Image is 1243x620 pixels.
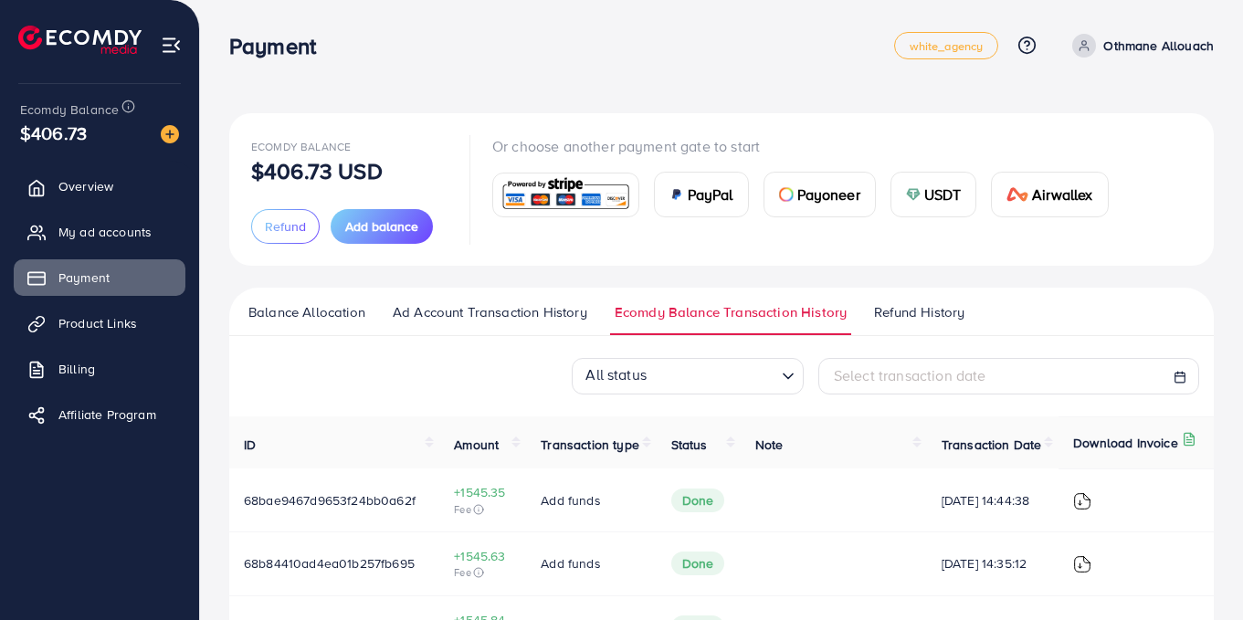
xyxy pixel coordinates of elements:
[244,554,415,573] span: 68b84410ad4ea01b257fb695
[671,489,725,512] span: Done
[14,351,185,387] a: Billing
[1065,34,1214,58] a: Othmane Allouach
[14,214,185,250] a: My ad accounts
[541,436,639,454] span: Transaction type
[393,302,587,322] span: Ad Account Transaction History
[14,168,185,205] a: Overview
[1032,184,1092,205] span: Airwallex
[265,217,306,236] span: Refund
[20,100,119,119] span: Ecomdy Balance
[910,40,984,52] span: white_agency
[669,187,684,202] img: card
[654,172,749,217] a: cardPayPal
[541,554,600,573] span: Add funds
[345,217,418,236] span: Add balance
[890,172,977,217] a: cardUSDT
[229,33,331,59] h3: Payment
[615,302,847,322] span: Ecomdy Balance Transaction History
[492,135,1123,157] p: Or choose another payment gate to start
[797,184,860,205] span: Payoneer
[244,436,256,454] span: ID
[248,302,365,322] span: Balance Allocation
[492,173,639,217] a: card
[14,305,185,342] a: Product Links
[764,172,876,217] a: cardPayoneer
[58,360,95,378] span: Billing
[331,209,433,244] button: Add balance
[251,139,351,154] span: Ecomdy Balance
[58,268,110,287] span: Payment
[58,405,156,424] span: Affiliate Program
[779,187,794,202] img: card
[541,491,600,510] span: Add funds
[251,209,320,244] button: Refund
[58,314,137,332] span: Product Links
[454,547,511,565] span: +1545.63
[671,552,725,575] span: Done
[894,32,999,59] a: white_agency
[251,160,383,182] p: $406.73 USD
[572,358,804,394] div: Search for option
[58,223,152,241] span: My ad accounts
[58,177,113,195] span: Overview
[454,502,511,517] span: Fee
[755,436,784,454] span: Note
[942,491,1044,510] span: [DATE] 14:44:38
[924,184,962,205] span: USDT
[652,361,774,390] input: Search for option
[14,259,185,296] a: Payment
[582,360,650,390] span: All status
[1073,432,1178,454] p: Download Invoice
[499,175,633,215] img: card
[1073,492,1091,510] img: ic-download-invoice.1f3c1b55.svg
[454,565,511,580] span: Fee
[874,302,964,322] span: Refund History
[18,26,142,54] img: logo
[1103,35,1214,57] p: Othmane Allouach
[1006,187,1028,202] img: card
[671,436,708,454] span: Status
[942,554,1044,573] span: [DATE] 14:35:12
[161,125,179,143] img: image
[688,184,733,205] span: PayPal
[991,172,1108,217] a: cardAirwallex
[454,483,511,501] span: +1545.35
[1165,538,1229,606] iframe: Chat
[1073,555,1091,573] img: ic-download-invoice.1f3c1b55.svg
[20,120,87,146] span: $406.73
[942,436,1042,454] span: Transaction Date
[834,365,986,385] span: Select transaction date
[906,187,921,202] img: card
[161,35,182,56] img: menu
[454,436,499,454] span: Amount
[244,491,416,510] span: 68bae9467d9653f24bb0a62f
[14,396,185,433] a: Affiliate Program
